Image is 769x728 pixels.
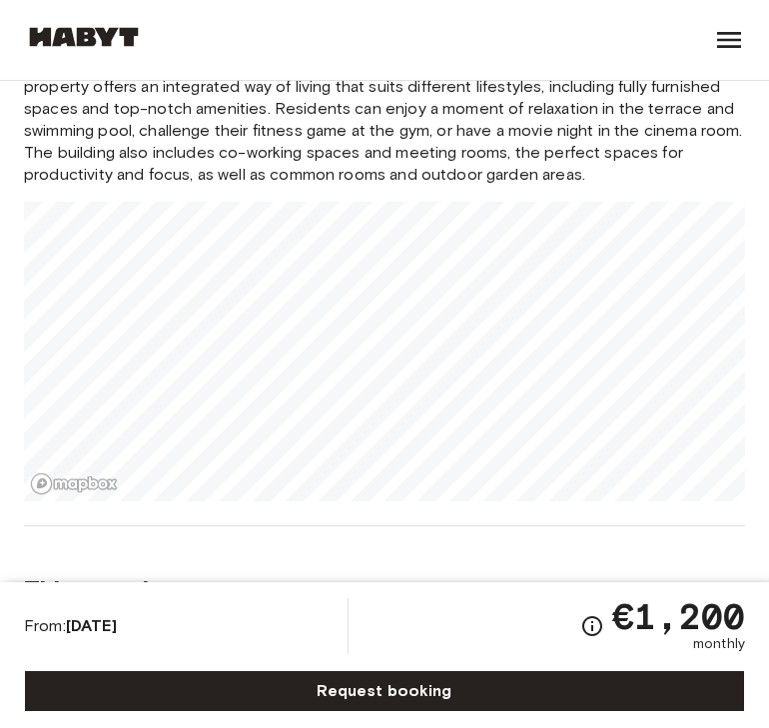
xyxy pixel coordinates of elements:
[24,27,144,47] img: Habyt
[693,634,745,654] span: monthly
[580,614,604,638] svg: Check cost overview for full price breakdown. Please note that discounts apply to new joiners onl...
[30,472,118,495] a: Mapbox logo
[612,598,745,634] span: €1,200
[24,574,745,604] span: Things to know
[66,616,117,635] b: [DATE]
[24,202,745,501] canvas: Map
[24,32,745,186] span: With stylish studios, 1-bedroom, and 2-bedroom apartments, this modern building is your answer to...
[24,670,745,712] a: Request booking
[24,615,117,637] span: From:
